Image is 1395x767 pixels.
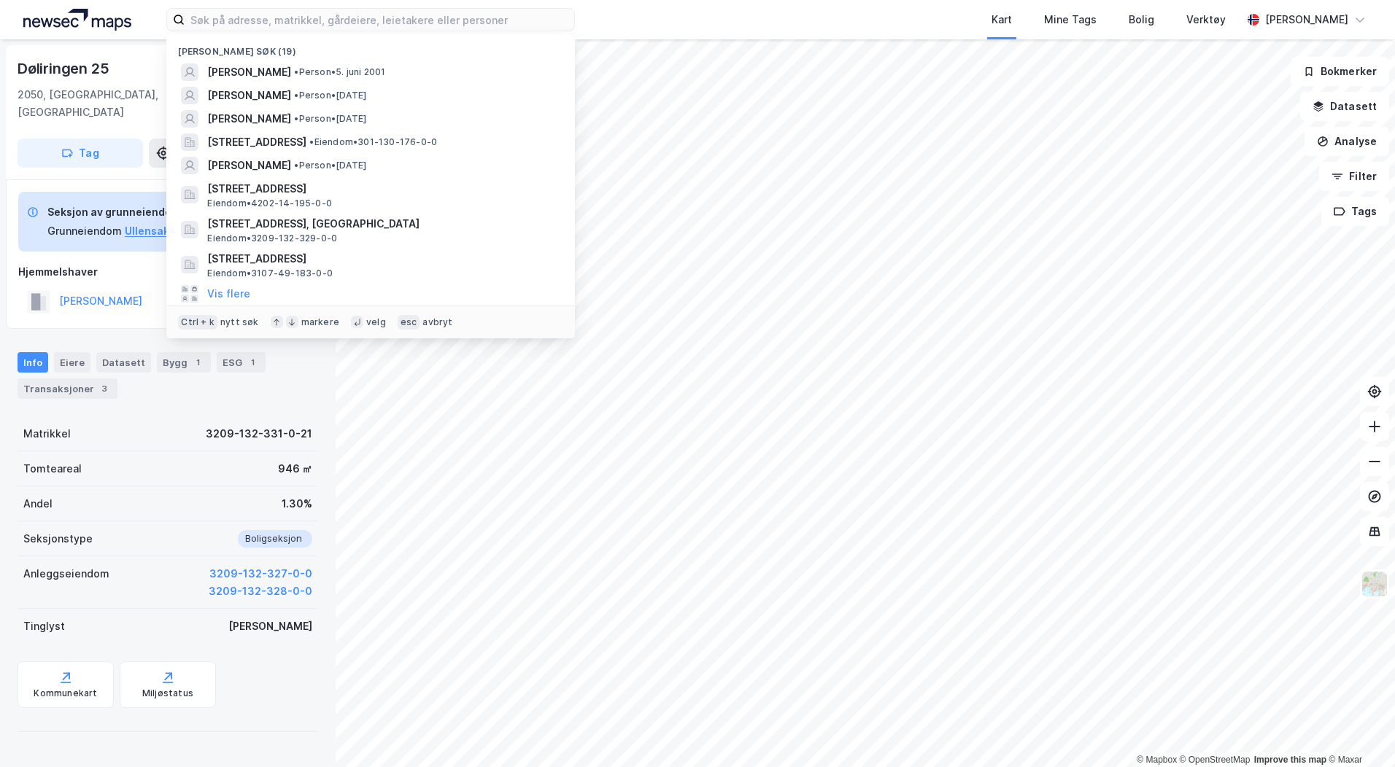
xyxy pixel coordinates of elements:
[207,198,332,209] span: Eiendom • 4202-14-195-0-0
[23,565,109,583] div: Anleggseiendom
[278,460,312,478] div: 946 ㎡
[23,425,71,443] div: Matrikkel
[18,352,48,373] div: Info
[1291,57,1389,86] button: Bokmerker
[1321,197,1389,226] button: Tags
[142,688,193,699] div: Miljøstatus
[422,316,452,328] div: avbryt
[178,315,217,330] div: Ctrl + k
[23,618,65,635] div: Tinglyst
[125,222,227,240] button: Ullensaker, 132/331
[1137,755,1177,765] a: Mapbox
[398,315,420,330] div: esc
[1322,697,1395,767] div: Kontrollprogram for chat
[185,9,574,31] input: Søk på adresse, matrikkel, gårdeiere, leietakere eller personer
[157,352,211,373] div: Bygg
[166,34,575,61] div: [PERSON_NAME] søk (19)
[294,160,366,171] span: Person • [DATE]
[1305,127,1389,156] button: Analyse
[207,285,250,303] button: Vis flere
[47,222,122,240] div: Grunneiendom
[96,352,151,373] div: Datasett
[190,355,205,370] div: 1
[23,495,53,513] div: Andel
[34,688,97,699] div: Kommunekart
[282,495,312,513] div: 1.30%
[309,136,437,148] span: Eiendom • 301-130-176-0-0
[207,157,291,174] span: [PERSON_NAME]
[207,110,291,128] span: [PERSON_NAME]
[207,233,337,244] span: Eiendom • 3209-132-329-0-0
[217,352,266,373] div: ESG
[220,316,259,328] div: nytt søk
[1300,92,1389,121] button: Datasett
[23,460,82,478] div: Tomteareal
[228,618,312,635] div: [PERSON_NAME]
[245,355,260,370] div: 1
[207,268,333,279] span: Eiendom • 3107-49-183-0-0
[1254,755,1326,765] a: Improve this map
[366,316,386,328] div: velg
[1129,11,1154,28] div: Bolig
[1186,11,1226,28] div: Verktøy
[207,63,291,81] span: [PERSON_NAME]
[18,378,117,399] div: Transaksjoner
[207,180,557,198] span: [STREET_ADDRESS]
[97,381,112,396] div: 3
[23,9,131,31] img: logo.a4113a55bc3d86da70a041830d287a7e.svg
[207,133,306,151] span: [STREET_ADDRESS]
[294,66,298,77] span: •
[47,203,227,221] div: Seksjon av grunneiendom
[209,583,312,600] button: 3209-132-328-0-0
[1265,11,1348,28] div: [PERSON_NAME]
[294,113,366,125] span: Person • [DATE]
[309,136,314,147] span: •
[207,215,557,233] span: [STREET_ADDRESS], [GEOGRAPHIC_DATA]
[207,87,291,104] span: [PERSON_NAME]
[992,11,1012,28] div: Kart
[18,263,317,281] div: Hjemmelshaver
[18,139,143,168] button: Tag
[209,565,312,583] button: 3209-132-327-0-0
[1044,11,1097,28] div: Mine Tags
[18,86,216,121] div: 2050, [GEOGRAPHIC_DATA], [GEOGRAPHIC_DATA]
[54,352,90,373] div: Eiere
[1361,570,1388,598] img: Z
[23,530,93,548] div: Seksjonstype
[18,57,112,80] div: Døliringen 25
[1180,755,1251,765] a: OpenStreetMap
[294,90,366,101] span: Person • [DATE]
[206,425,312,443] div: 3209-132-331-0-21
[294,90,298,101] span: •
[294,66,385,78] span: Person • 5. juni 2001
[301,316,339,328] div: markere
[294,160,298,171] span: •
[1319,162,1389,191] button: Filter
[1322,697,1395,767] iframe: Chat Widget
[207,250,557,268] span: [STREET_ADDRESS]
[294,113,298,124] span: •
